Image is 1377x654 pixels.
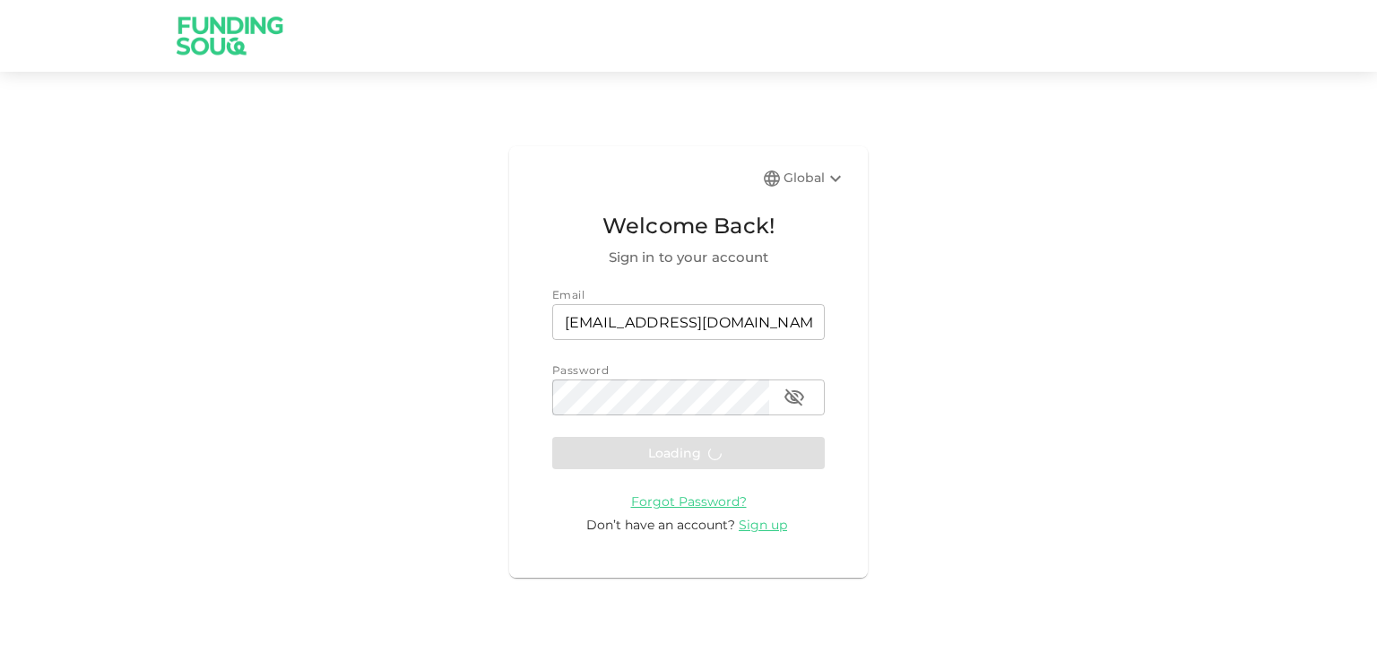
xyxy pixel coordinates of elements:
input: password [552,379,769,415]
a: Forgot Password? [631,493,747,510]
div: Global [784,168,846,189]
span: Sign up [739,517,787,533]
span: Sign in to your account [552,247,825,268]
span: Forgot Password? [631,493,747,510]
span: Welcome Back! [552,209,825,243]
input: email [552,304,825,340]
span: Password [552,363,609,377]
span: Email [552,288,585,301]
span: Don’t have an account? [586,517,735,533]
